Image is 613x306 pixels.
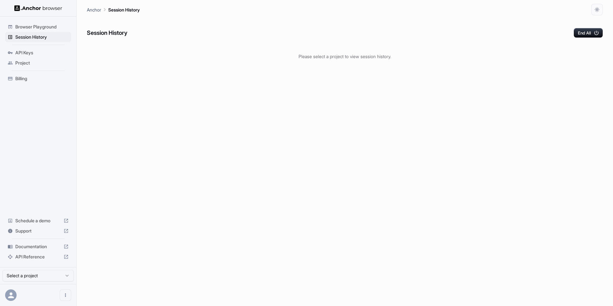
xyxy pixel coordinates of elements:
[87,6,140,13] nav: breadcrumb
[574,28,603,38] button: End All
[15,60,69,66] span: Project
[5,73,71,84] div: Billing
[15,228,61,234] span: Support
[5,32,71,42] div: Session History
[15,50,69,56] span: API Keys
[5,252,71,262] div: API Reference
[87,28,127,38] h6: Session History
[60,289,71,301] button: Open menu
[15,243,61,250] span: Documentation
[5,226,71,236] div: Support
[15,24,69,30] span: Browser Playground
[5,241,71,252] div: Documentation
[108,6,140,13] p: Session History
[15,218,61,224] span: Schedule a demo
[5,216,71,226] div: Schedule a demo
[87,6,101,13] p: Anchor
[5,22,71,32] div: Browser Playground
[5,58,71,68] div: Project
[15,75,69,82] span: Billing
[5,48,71,58] div: API Keys
[87,53,603,60] p: Please select a project to view session history.
[14,5,62,11] img: Anchor Logo
[15,254,61,260] span: API Reference
[15,34,69,40] span: Session History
